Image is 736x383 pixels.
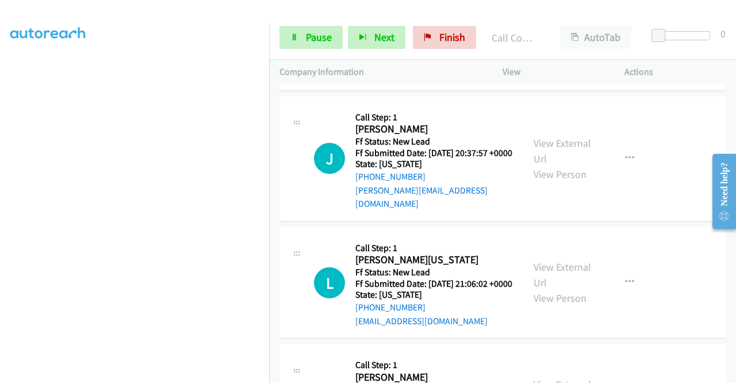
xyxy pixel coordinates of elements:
[314,267,345,298] h1: L
[439,31,465,44] span: Finish
[355,302,425,313] a: [PHONE_NUMBER]
[534,260,591,289] a: View External Url
[560,26,631,49] button: AutoTab
[355,136,513,147] h5: Ff Status: New Lead
[355,112,513,123] h5: Call Step: 1
[720,26,726,41] div: 0
[355,359,512,371] h5: Call Step: 1
[314,143,345,174] h1: J
[355,171,425,182] a: [PHONE_NUMBER]
[534,136,591,165] a: View External Url
[503,65,604,79] p: View
[355,158,513,170] h5: State: [US_STATE]
[413,26,476,49] a: Finish
[314,267,345,298] div: The call is yet to be attempted
[355,267,512,278] h5: Ff Status: New Lead
[279,26,343,49] a: Pause
[534,291,586,305] a: View Person
[306,31,332,44] span: Pause
[355,289,512,301] h5: State: [US_STATE]
[624,65,726,79] p: Actions
[355,278,512,290] h5: Ff Submitted Date: [DATE] 21:06:02 +0000
[374,31,394,44] span: Next
[279,65,482,79] p: Company Information
[492,30,539,45] p: Call Completed
[355,123,513,136] h2: [PERSON_NAME]
[355,316,488,327] a: [EMAIL_ADDRESS][DOMAIN_NAME]
[355,253,512,267] h2: [PERSON_NAME][US_STATE]
[657,31,710,40] div: Delay between calls (in seconds)
[355,185,488,210] a: [PERSON_NAME][EMAIL_ADDRESS][DOMAIN_NAME]
[355,242,512,254] h5: Call Step: 1
[355,147,513,159] h5: Ff Submitted Date: [DATE] 20:37:57 +0000
[703,146,736,237] iframe: Resource Center
[314,143,345,174] div: The call is yet to be attempted
[348,26,405,49] button: Next
[534,168,586,181] a: View Person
